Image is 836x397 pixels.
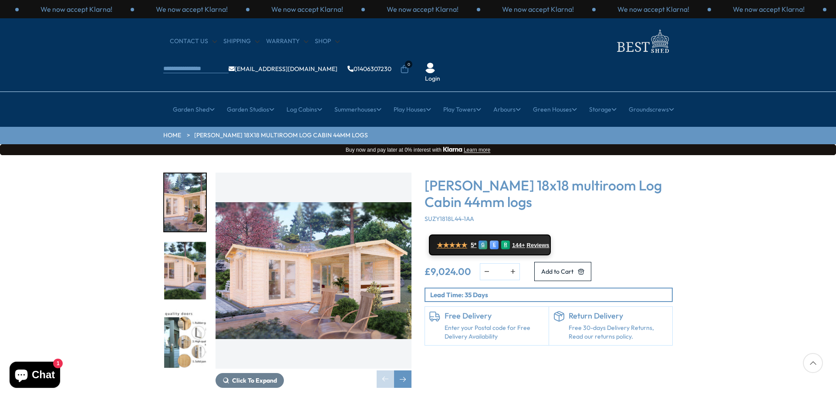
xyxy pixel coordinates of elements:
div: Previous slide [377,370,394,388]
div: 2 / 7 [163,241,207,301]
ins: £9,024.00 [425,267,471,276]
p: We now accept Klarna! [387,4,458,14]
span: Add to Cart [541,268,573,275]
a: Play Towers [443,98,481,120]
button: Click To Expand [216,373,284,388]
div: 3 / 3 [711,4,826,14]
p: We now accept Klarna! [502,4,574,14]
a: Log Cabins [287,98,322,120]
inbox-online-store-chat: Shopify online store chat [7,362,63,390]
img: logo [612,27,673,55]
button: Add to Cart [534,262,591,281]
a: Summerhouses [334,98,381,120]
a: 0 [400,65,409,74]
span: 0 [405,61,412,68]
a: [PERSON_NAME] 18x18 multiroom Log Cabin 44mm logs [194,131,368,140]
div: 3 / 3 [365,4,480,14]
span: Reviews [527,242,549,249]
p: We now accept Klarna! [617,4,689,14]
p: We now accept Klarna! [156,4,228,14]
a: Shipping [223,37,260,46]
img: Suzy3_2x6-2_5S31896-2_64732b6d-1a30-4d9b-a8b3-4f3a95d206a5_200x200.jpg [164,242,206,300]
h6: Return Delivery [569,311,668,321]
div: Next slide [394,370,411,388]
a: Groundscrews [629,98,674,120]
img: Suzy3_2x6-2_5S31896-1_f0f3b787-e36b-4efa-959a-148785adcb0b_200x200.jpg [164,173,206,231]
div: 2 / 3 [249,4,365,14]
p: Free 30-days Delivery Returns, Read our returns policy. [569,324,668,341]
div: 1 / 3 [480,4,596,14]
span: 144+ [512,242,525,249]
h3: [PERSON_NAME] 18x18 multiroom Log Cabin 44mm logs [425,177,673,210]
a: Garden Studios [227,98,274,120]
p: We now accept Klarna! [271,4,343,14]
span: ★★★★★ [437,241,467,249]
a: Shop [315,37,340,46]
p: We now accept Klarna! [733,4,805,14]
div: 3 / 7 [163,309,207,369]
a: Play Houses [394,98,431,120]
a: Garden Shed [173,98,215,120]
a: Login [425,75,440,83]
div: G [479,241,487,249]
a: CONTACT US [170,37,217,46]
a: ★★★★★ 5* G E R 144+ Reviews [429,234,551,255]
a: Enter your Postal code for Free Delivery Availability [445,324,544,341]
a: Arbours [493,98,521,120]
span: Click To Expand [232,377,277,384]
div: 1 / 3 [134,4,249,14]
a: 01406307230 [347,66,391,72]
img: Premiumqualitydoors_3_f0c32a75-f7e9-4cfe-976d-db3d5c21df21_200x200.jpg [164,310,206,368]
div: 1 / 7 [216,173,411,388]
div: E [490,241,499,249]
div: 2 / 3 [596,4,711,14]
img: Shire Suzy 18x18 multiroom Log Cabin 44mm logs - Best Shed [216,173,411,369]
h6: Free Delivery [445,311,544,321]
a: [EMAIL_ADDRESS][DOMAIN_NAME] [229,66,337,72]
a: HOME [163,131,181,140]
img: User Icon [425,63,435,73]
a: Green Houses [533,98,577,120]
div: 1 / 7 [163,173,207,232]
div: R [501,241,510,249]
div: 3 / 3 [19,4,134,14]
p: We now accept Klarna! [40,4,112,14]
a: Warranty [266,37,308,46]
span: SUZY1818L44-1AA [425,215,474,223]
p: Lead Time: 35 Days [430,290,672,299]
a: Storage [589,98,617,120]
